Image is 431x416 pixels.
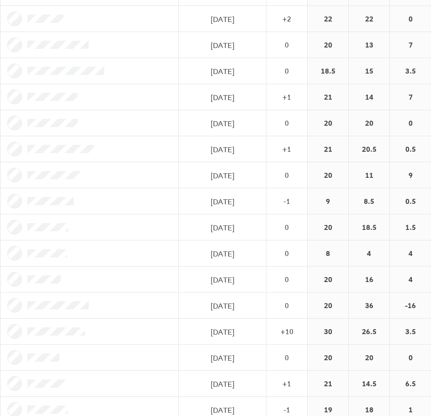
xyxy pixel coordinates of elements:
[267,41,307,49] div: 0
[308,371,348,396] div: 21
[267,145,307,153] div: + 1
[349,267,389,292] div: 16
[390,32,431,58] div: 7
[308,58,348,84] div: 18.5
[179,59,266,84] input: dd/mm/yyyy
[390,6,431,32] div: 0
[349,240,389,266] div: 4
[267,223,307,231] div: 0
[390,319,431,344] div: 3.5
[349,293,389,318] div: 36
[308,162,348,188] div: 20
[390,84,431,110] div: 7
[390,58,431,84] div: 3.5
[349,214,389,240] div: 18.5
[349,371,389,396] div: 14.5
[349,162,389,188] div: 11
[349,32,389,58] div: 13
[390,240,431,266] div: 4
[349,58,389,84] div: 15
[308,240,348,266] div: 8
[308,319,348,344] div: 30
[179,32,266,58] input: dd/mm/yyyy
[390,110,431,136] div: 0
[308,32,348,58] div: 20
[390,345,431,370] div: 0
[179,137,266,162] input: dd/mm/yyyy
[390,136,431,162] div: 0.5
[308,214,348,240] div: 20
[267,197,307,205] div: -1
[308,110,348,136] div: 20
[390,214,431,240] div: 1.5
[267,15,307,23] div: + 2
[308,267,348,292] div: 20
[267,249,307,257] div: 0
[179,267,266,293] input: dd/mm/yyyy
[308,136,348,162] div: 21
[267,93,307,101] div: + 1
[390,267,431,292] div: 4
[267,327,307,336] div: + 10
[349,84,389,110] div: 14
[267,275,307,283] div: 0
[390,188,431,214] div: 0.5
[390,293,431,318] div: -16
[267,67,307,75] div: 0
[179,371,266,397] input: dd/mm/yyyy
[179,345,266,371] input: dd/mm/yyyy
[308,84,348,110] div: 21
[349,6,389,32] div: 22
[179,111,266,136] input: dd/mm/yyyy
[267,405,307,414] div: -1
[179,85,266,110] input: dd/mm/yyyy
[179,319,266,345] input: dd/mm/yyyy
[349,188,389,214] div: 8.5
[308,188,348,214] div: 9
[390,371,431,396] div: 6.5
[349,319,389,344] div: 26.5
[267,301,307,309] div: 0
[179,241,266,267] input: dd/mm/yyyy
[179,6,266,32] input: dd/mm/yyyy
[390,162,431,188] div: 9
[179,293,266,319] input: dd/mm/yyyy
[179,215,266,240] input: dd/mm/yyyy
[267,119,307,127] div: 0
[267,353,307,362] div: 0
[308,345,348,370] div: 20
[267,171,307,179] div: 0
[308,6,348,32] div: 22
[349,345,389,370] div: 20
[308,293,348,318] div: 20
[179,189,266,214] input: dd/mm/yyyy
[267,379,307,388] div: + 1
[179,163,266,188] input: dd/mm/yyyy
[349,136,389,162] div: 20.5
[349,110,389,136] div: 20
